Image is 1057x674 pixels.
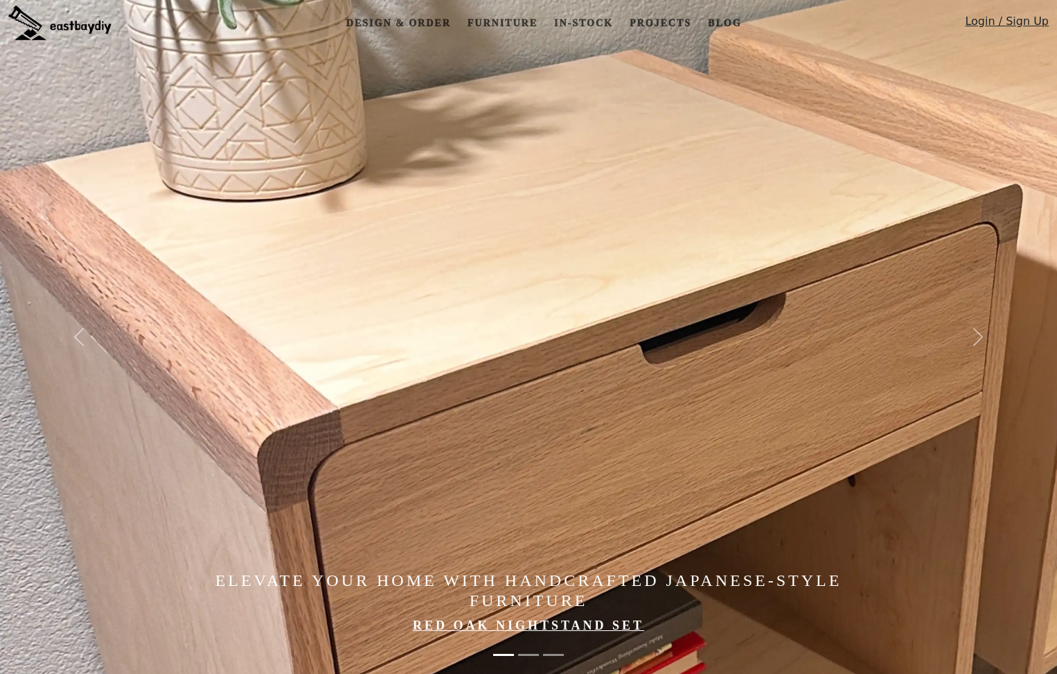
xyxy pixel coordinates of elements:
[493,647,514,663] button: Elevate Your Home with Handcrafted Japanese-Style Furniture
[965,13,1049,36] a: Login / Sign Up
[8,6,112,40] img: eastbaydiy
[543,647,564,663] button: Elevate Your Home with Handcrafted Japanese-Style Furniture
[413,619,644,632] a: Red Oak Nightstand Set
[159,571,898,611] h4: Elevate Your Home with Handcrafted Japanese-Style Furniture
[341,10,456,36] a: Design & Order
[462,10,543,36] a: Furniture
[624,10,697,36] a: Projects
[518,647,539,663] button: Japanese-Style Limited Edition
[702,10,747,36] a: Blog
[549,10,619,36] a: In-stock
